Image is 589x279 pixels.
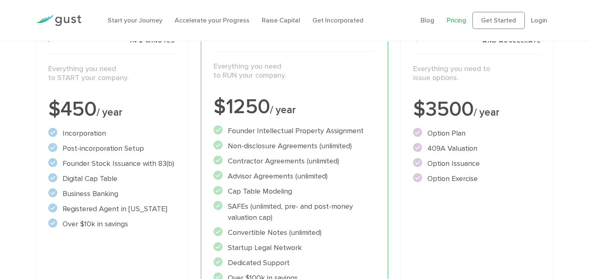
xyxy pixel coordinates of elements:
[48,99,176,120] div: $450
[214,186,376,197] li: Cap Table Modeling
[214,257,376,268] li: Dedicated Support
[214,125,376,136] li: Founder Intellectual Property Assignment
[474,106,499,118] span: / year
[175,16,250,24] a: Accelerate your Progress
[48,128,176,139] li: Incorporation
[48,173,176,184] li: Digital Cap Table
[214,242,376,253] li: Startup Legal Network
[214,201,376,223] li: SAFEs (unlimited, pre- and post-money valuation cap)
[413,143,541,154] li: 409A Valuation
[413,158,541,169] li: Option Issuance
[312,16,364,24] a: Get Incorporated
[214,62,376,80] p: Everything you need to RUN your company.
[270,104,296,116] span: / year
[36,15,81,26] img: Gust Logo
[214,171,376,182] li: Advisor Agreements (unlimited)
[48,143,176,154] li: Post-incorporation Setup
[214,141,376,152] li: Non-disclosure Agreements (unlimited)
[97,106,122,118] span: / year
[48,65,176,83] p: Everything you need to START your company.
[48,158,176,169] li: Founder Stock Issuance with 83(b)
[130,32,175,44] span: Incorporate in 2 Minutes
[262,16,300,24] a: Raise Capital
[483,32,541,44] span: Includes START and ACCELERATE
[420,16,434,24] a: Blog
[472,12,525,29] a: Get Started
[413,128,541,139] li: Option Plan
[413,99,541,120] div: $3500
[214,97,376,117] div: $1250
[48,203,176,214] li: Registered Agent in [US_STATE]
[214,156,376,167] li: Contractor Agreements (unlimited)
[413,65,541,83] p: Everything you need to issue options.
[108,16,162,24] a: Start your Journey
[447,16,466,24] a: Pricing
[214,227,376,238] li: Convertible Notes (unlimited)
[531,16,547,24] a: Login
[48,188,176,199] li: Business Banking
[48,219,176,230] li: Over $10k in savings
[413,173,541,184] li: Option Exercise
